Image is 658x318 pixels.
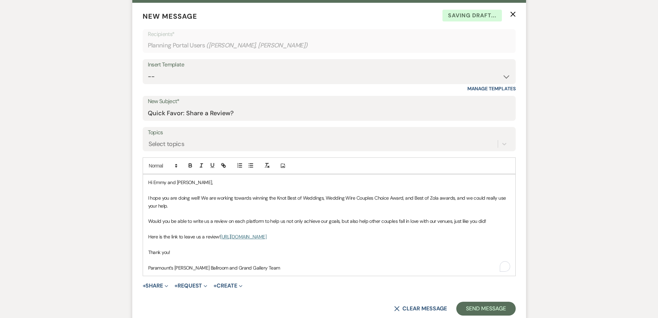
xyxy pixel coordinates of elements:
[148,97,511,107] label: New Subject*
[143,283,169,289] button: Share
[206,41,308,50] span: ( [PERSON_NAME], [PERSON_NAME] )
[143,12,197,21] span: New Message
[143,283,146,289] span: +
[394,306,447,311] button: Clear message
[456,302,515,316] button: Send Message
[148,30,511,39] p: Recipients*
[148,217,510,225] p: Would you be able to write us a review on each platform to help us not only achieve our goals, bu...
[148,39,511,52] div: Planning Portal Users
[220,234,266,240] a: [URL][DOMAIN_NAME]
[148,128,511,138] label: Topics
[148,194,510,210] p: I hope you are doing well! We are working towards winning the Knot Best of Weddings, Wedding Wire...
[442,10,502,21] span: Saving draft...
[149,139,184,149] div: Select topics
[148,233,510,240] p: Here is the link to leave us a review!
[467,85,516,92] a: Manage Templates
[174,283,207,289] button: Request
[148,179,510,186] p: Hi Emmy and [PERSON_NAME],
[213,283,217,289] span: +
[174,283,178,289] span: +
[148,264,510,272] p: Paramount’s [PERSON_NAME] Ballroom and Grand Gallery Team
[143,174,515,276] div: To enrich screen reader interactions, please activate Accessibility in Grammarly extension settings
[148,248,510,256] p: Thank you!
[213,283,242,289] button: Create
[148,60,511,70] div: Insert Template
